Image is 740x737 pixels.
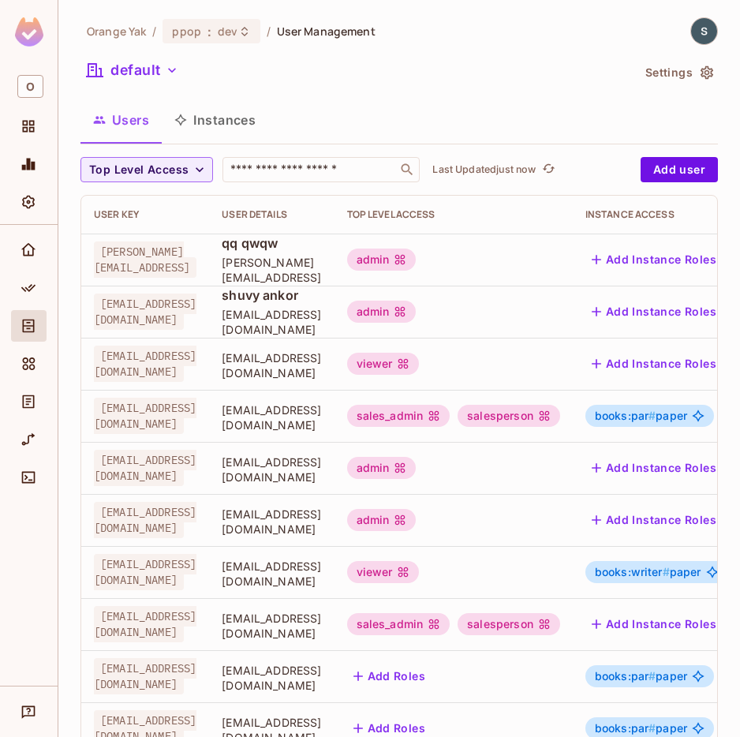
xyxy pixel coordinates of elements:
span: [PERSON_NAME][EMAIL_ADDRESS] [222,255,321,285]
span: books:par [595,721,656,735]
span: [EMAIL_ADDRESS][DOMAIN_NAME] [94,294,196,330]
span: [EMAIL_ADDRESS][DOMAIN_NAME] [222,507,321,537]
img: SReyMgAAAABJRU5ErkJggg== [15,17,43,47]
div: Workspace: Orange Yak [11,69,47,104]
span: Top Level Access [89,160,189,180]
button: Add Instance Roles [585,299,723,324]
span: [EMAIL_ADDRESS][DOMAIN_NAME] [222,350,321,380]
div: URL Mapping [11,424,47,455]
span: [EMAIL_ADDRESS][DOMAIN_NAME] [222,402,321,432]
button: Instances [162,100,268,140]
div: Audit Log [11,386,47,417]
div: User Details [222,208,321,221]
div: salesperson [458,613,560,635]
span: books:par [595,669,656,683]
div: Elements [11,348,47,380]
span: ppop [172,24,201,39]
div: sales_admin [347,613,450,635]
button: Add Instance Roles [585,507,723,533]
span: # [648,669,656,683]
span: [EMAIL_ADDRESS][DOMAIN_NAME] [222,611,321,641]
span: User Management [277,24,376,39]
div: Home [11,234,47,266]
button: Add Instance Roles [585,351,723,376]
div: admin [347,249,417,271]
div: admin [347,509,417,531]
div: Projects [11,110,47,142]
button: Top Level Access [80,157,213,182]
span: : [207,25,212,38]
div: viewer [347,353,420,375]
div: Policy [11,272,47,304]
span: [EMAIL_ADDRESS][DOMAIN_NAME] [94,554,196,590]
span: qq qwqw [222,234,321,252]
span: [EMAIL_ADDRESS][DOMAIN_NAME] [94,658,196,694]
div: admin [347,457,417,479]
span: [EMAIL_ADDRESS][DOMAIN_NAME] [94,502,196,538]
span: books:par [595,409,656,422]
img: shuvyankor@gmail.com [691,18,717,44]
div: Instance Access [585,208,728,221]
span: paper [595,722,687,735]
span: [EMAIL_ADDRESS][DOMAIN_NAME] [222,307,321,337]
span: [EMAIL_ADDRESS][DOMAIN_NAME] [94,346,196,382]
button: default [80,58,185,83]
button: Add user [641,157,718,182]
span: [EMAIL_ADDRESS][DOMAIN_NAME] [94,450,196,486]
button: Add Instance Roles [585,455,723,481]
span: [EMAIL_ADDRESS][DOMAIN_NAME] [222,663,321,693]
li: / [152,24,156,39]
div: Directory [11,310,47,342]
div: sales_admin [347,405,450,427]
div: Connect [11,462,47,493]
div: admin [347,301,417,323]
div: salesperson [458,405,560,427]
span: [EMAIL_ADDRESS][DOMAIN_NAME] [222,559,321,589]
span: O [17,75,43,98]
span: refresh [542,162,555,178]
span: # [648,409,656,422]
span: [EMAIL_ADDRESS][DOMAIN_NAME] [94,606,196,642]
button: Users [80,100,162,140]
button: refresh [539,160,558,179]
span: [EMAIL_ADDRESS][DOMAIN_NAME] [94,398,196,434]
div: viewer [347,561,420,583]
span: [EMAIL_ADDRESS][DOMAIN_NAME] [222,455,321,484]
button: Settings [639,60,718,85]
span: # [663,565,670,578]
button: Add Instance Roles [585,612,723,637]
span: books:writer [595,565,670,578]
li: / [267,24,271,39]
button: Add Roles [347,664,432,689]
span: Click to refresh data [536,160,558,179]
p: Last Updated just now [432,163,536,176]
span: # [648,721,656,735]
span: paper [595,410,687,422]
div: Settings [11,186,47,218]
div: Help & Updates [11,696,47,728]
span: paper [595,670,687,683]
span: the active workspace [87,24,146,39]
span: [PERSON_NAME][EMAIL_ADDRESS] [94,241,196,278]
div: User Key [94,208,196,221]
button: Add Instance Roles [585,247,723,272]
div: Monitoring [11,148,47,180]
span: paper [595,566,701,578]
span: dev [218,24,237,39]
span: shuvy ankor [222,286,321,304]
div: Top Level Access [347,208,560,221]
